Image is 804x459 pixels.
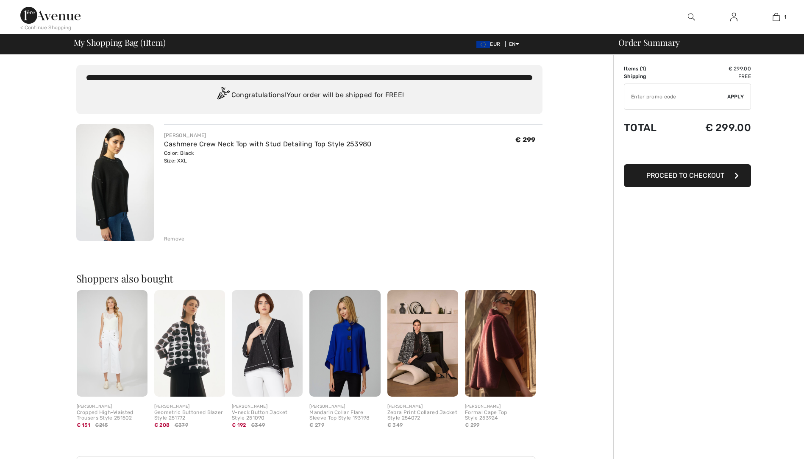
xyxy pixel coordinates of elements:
div: Color: Black Size: XXL [164,149,372,165]
div: [PERSON_NAME] [164,132,372,139]
div: [PERSON_NAME] [232,403,303,410]
img: Formal Cape Top Style 253924 [465,290,536,397]
span: EN [509,41,520,47]
span: € 349 [387,422,403,428]
span: € 279 [309,422,324,428]
td: Items ( ) [624,65,677,73]
td: Total [624,113,677,142]
div: Zebra Print Collared Jacket Style 254072 [387,410,458,422]
span: €215 [95,421,108,429]
h2: Shoppers also bought [76,273,542,283]
div: Geometric Buttoned Blazer Style 251772 [154,410,225,422]
div: [PERSON_NAME] [465,403,536,410]
img: V-neck Button Jacket Style 251090 [232,290,303,397]
div: V-neck Button Jacket Style 251090 [232,410,303,422]
a: Cashmere Crew Neck Top with Stud Detailing Top Style 253980 [164,140,372,148]
img: Cashmere Crew Neck Top with Stud Detailing Top Style 253980 [76,124,154,241]
span: € 299 [465,422,480,428]
span: € 151 [77,422,91,428]
span: € 299 [515,136,536,144]
div: Mandarin Collar Flare Sleeve Top Style 193198 [309,410,380,422]
span: €349 [251,421,265,429]
img: Euro [476,41,490,48]
div: Remove [164,235,185,243]
td: Free [677,73,751,80]
img: My Bag [773,12,780,22]
a: 1 [755,12,797,22]
div: [PERSON_NAME] [154,403,225,410]
span: EUR [476,41,504,47]
div: Formal Cape Top Style 253924 [465,410,536,422]
td: Shipping [624,73,677,80]
img: Cropped High-Waisted Trousers Style 251502 [77,290,147,397]
span: € 208 [154,422,170,428]
img: search the website [688,12,695,22]
div: Cropped High-Waisted Trousers Style 251502 [77,410,147,422]
span: 1 [642,66,644,72]
span: 1 [143,36,146,47]
img: Zebra Print Collared Jacket Style 254072 [387,290,458,397]
td: € 299.00 [677,65,751,73]
img: Mandarin Collar Flare Sleeve Top Style 193198 [309,290,380,397]
img: My Info [730,12,737,22]
div: Order Summary [608,38,799,47]
span: Apply [727,93,744,101]
span: € 192 [232,422,246,428]
td: € 299.00 [677,113,751,142]
span: Proceed to Checkout [646,171,724,179]
iframe: PayPal [624,142,751,161]
img: Geometric Buttoned Blazer Style 251772 [154,290,225,397]
span: My Shopping Bag ( Item) [74,38,166,47]
div: Congratulations! Your order will be shipped for FREE! [86,87,532,104]
div: [PERSON_NAME] [387,403,458,410]
img: Congratulation2.svg [214,87,231,104]
span: €379 [175,421,188,429]
a: Sign In [723,12,744,22]
span: 1 [784,13,786,21]
img: 1ère Avenue [20,7,81,24]
button: Proceed to Checkout [624,164,751,187]
div: [PERSON_NAME] [309,403,380,410]
input: Promo code [624,84,727,109]
div: < Continue Shopping [20,24,72,31]
div: [PERSON_NAME] [77,403,147,410]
